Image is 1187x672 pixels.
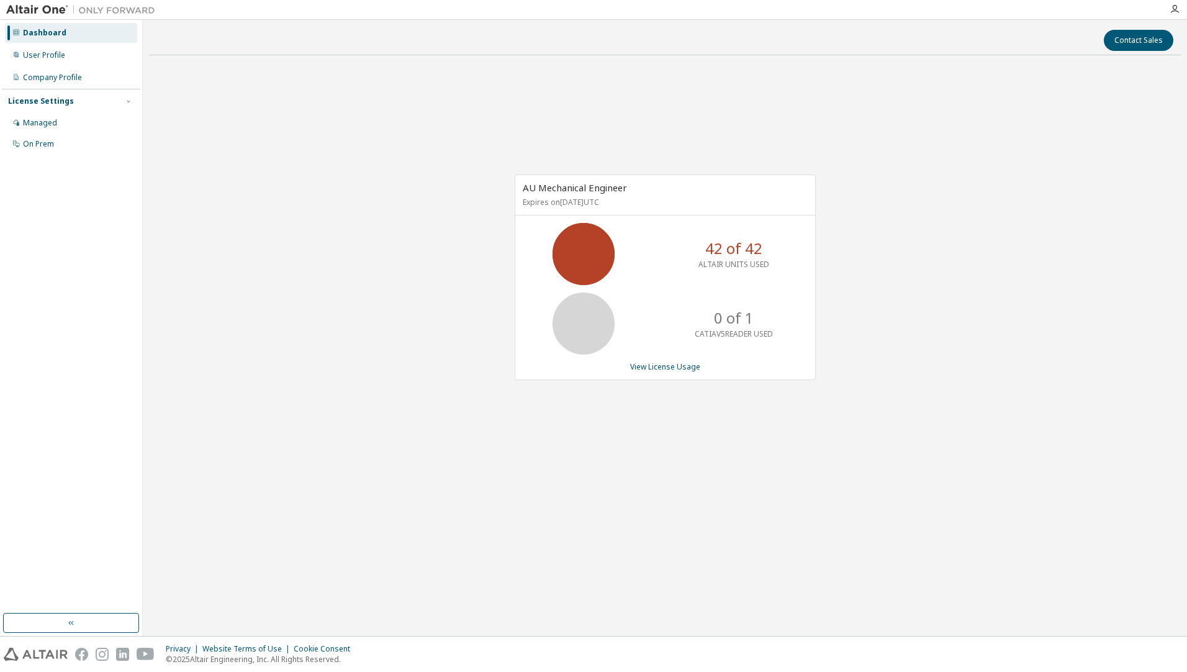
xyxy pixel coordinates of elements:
[294,644,358,654] div: Cookie Consent
[202,644,294,654] div: Website Terms of Use
[8,96,74,106] div: License Settings
[4,648,68,661] img: altair_logo.svg
[23,118,57,128] div: Managed
[23,73,82,83] div: Company Profile
[6,4,161,16] img: Altair One
[698,259,769,270] p: ALTAIR UNITS USED
[166,644,202,654] div: Privacy
[714,307,754,329] p: 0 of 1
[523,181,627,194] span: AU Mechanical Engineer
[23,139,54,149] div: On Prem
[116,648,129,661] img: linkedin.svg
[23,50,65,60] div: User Profile
[523,197,805,207] p: Expires on [DATE] UTC
[166,654,358,665] p: © 2025 Altair Engineering, Inc. All Rights Reserved.
[96,648,109,661] img: instagram.svg
[75,648,88,661] img: facebook.svg
[1104,30,1173,51] button: Contact Sales
[630,361,700,372] a: View License Usage
[695,329,773,339] p: CATIAV5READER USED
[137,648,155,661] img: youtube.svg
[23,28,66,38] div: Dashboard
[705,238,762,259] p: 42 of 42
